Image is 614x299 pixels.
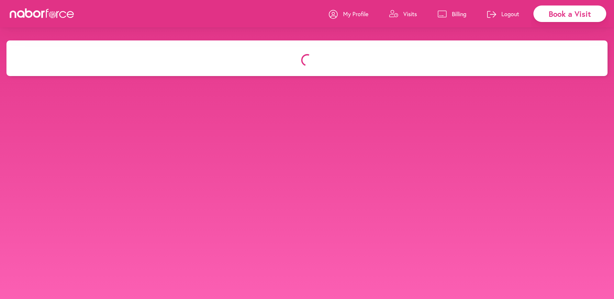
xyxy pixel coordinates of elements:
[487,4,519,24] a: Logout
[343,10,368,18] p: My Profile
[452,10,466,18] p: Billing
[329,4,368,24] a: My Profile
[403,10,417,18] p: Visits
[533,6,606,22] div: Book a Visit
[389,4,417,24] a: Visits
[438,4,466,24] a: Billing
[501,10,519,18] p: Logout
